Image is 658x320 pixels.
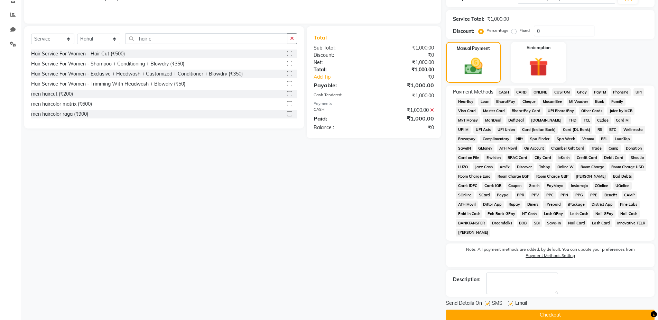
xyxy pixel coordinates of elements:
span: Nift [514,135,525,143]
span: iPrepaid [543,201,563,208]
div: Description: [453,276,481,283]
span: Shoutlo [629,154,646,162]
span: Lash Card [590,219,612,227]
label: Payment Methods Setting [526,252,575,259]
div: ₹1,000.00 [374,92,439,99]
span: UPI M [456,126,471,134]
span: bKash [556,154,572,162]
span: MyT Money [456,116,480,124]
label: Fixed [519,27,530,34]
span: Gcash [527,182,542,190]
span: Discover [515,163,534,171]
span: GMoney [476,144,494,152]
span: PPE [588,191,600,199]
span: District App [590,201,615,208]
span: Room Charge USD [609,163,646,171]
span: Family [609,98,625,106]
label: Manual Payment [457,45,490,52]
span: Wellnessta [621,126,645,134]
span: UPI [633,88,644,96]
div: Payable: [308,81,374,89]
span: BRAC Card [506,154,530,162]
span: BharatPay [494,98,518,106]
span: Save-In [545,219,563,227]
span: ATH Movil [456,201,478,208]
span: CARD [514,88,529,96]
span: UPI Axis [473,126,493,134]
span: [PERSON_NAME] [456,229,490,237]
span: Spa Week [554,135,577,143]
span: Innovative TELR [615,219,648,227]
div: ₹1,000.00 [487,16,509,23]
span: SaveIN [456,144,473,152]
span: Nail Cash [618,210,640,218]
span: CEdge [595,116,611,124]
span: City Card [532,154,554,162]
span: Room Charge EGP [495,172,531,180]
span: Instamojo [568,182,590,190]
div: Discount: [308,52,374,59]
span: Payment Methods [453,88,493,96]
span: PayMaya [544,182,566,190]
span: Lash GPay [542,210,565,218]
span: Venmo [580,135,596,143]
div: Total: [308,66,374,73]
div: men haircut (₹200) [31,90,73,98]
span: GPay [575,88,589,96]
div: ₹1,000.00 [374,59,439,66]
div: ₹1,000.00 [374,66,439,73]
span: Coupon [506,182,524,190]
span: Paid in Cash [456,210,482,218]
span: Rupay [507,201,522,208]
span: NearBuy [456,98,475,106]
span: Comp [606,144,621,152]
span: Room Charge [578,163,606,171]
span: Cheque [520,98,538,106]
span: Jazz Cash [473,163,495,171]
div: Net: [308,59,374,66]
span: Card: IDFC [456,182,479,190]
span: PPR [515,191,527,199]
div: ₹1,000.00 [374,114,439,123]
div: Discount: [453,28,474,35]
span: LUZO [456,163,470,171]
div: ₹1,000.00 [374,107,439,114]
span: UPI Union [495,126,517,134]
span: COnline [593,182,611,190]
div: ₹0 [384,73,439,81]
span: PPV [529,191,541,199]
span: [PERSON_NAME] [574,172,608,180]
span: Nail Card [566,219,587,227]
label: Percentage [486,27,509,34]
span: MI Voucher [567,98,590,106]
label: Redemption [527,45,550,51]
span: Nail GPay [593,210,615,218]
span: BTC [607,126,619,134]
span: Card (Indian Bank) [520,126,558,134]
span: ONLINE [531,88,549,96]
span: [DOMAIN_NAME] [529,116,564,124]
span: Benefit [602,191,619,199]
div: ₹0 [374,52,439,59]
span: Card on File [456,154,481,162]
span: Tabby [537,163,552,171]
span: SOnline [456,191,474,199]
span: Envision [484,154,503,162]
span: Card: IOB [482,182,503,190]
div: Paid: [308,114,374,123]
span: Bank [593,98,606,106]
span: AmEx [498,163,512,171]
label: Note: All payment methods are added, by default. You can update your preferences from [453,246,648,261]
span: Spa Finder [528,135,552,143]
span: Bad Debts [611,172,634,180]
span: BharatPay Card [510,107,543,115]
span: DefiDeal [506,116,526,124]
span: PayTM [592,88,608,96]
div: Hair Service For Women - Shampoo + Conditioning + Blowdry (₹350) [31,60,184,68]
span: Send Details On [446,300,482,308]
span: BFL [599,135,610,143]
span: CAMP [622,191,637,199]
span: Razorpay [456,135,478,143]
span: CUSTOM [552,88,572,96]
span: Dreamfolks [490,219,514,227]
